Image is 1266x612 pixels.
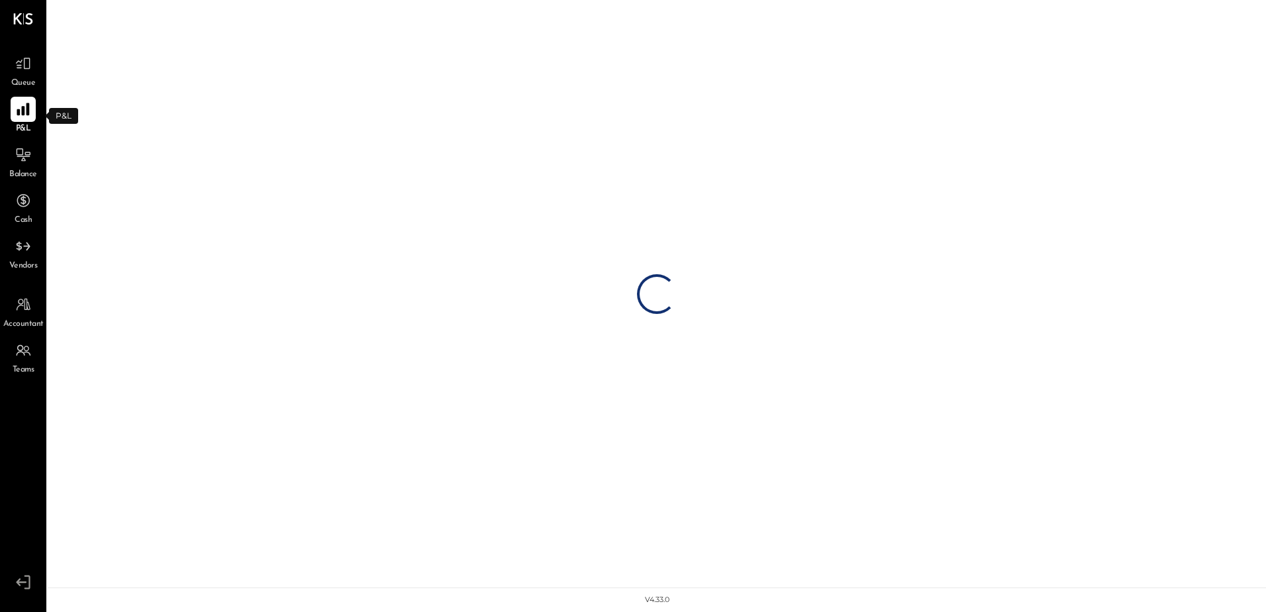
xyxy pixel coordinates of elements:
span: Cash [15,215,32,227]
div: v 4.33.0 [645,595,669,605]
a: P&L [1,97,46,135]
span: Accountant [3,319,44,331]
div: P&L [49,108,78,124]
span: Teams [13,364,34,376]
span: Vendors [9,260,38,272]
a: Teams [1,338,46,376]
a: Cash [1,188,46,227]
a: Balance [1,142,46,181]
span: Balance [9,169,37,181]
a: Vendors [1,234,46,272]
span: P&L [16,123,31,135]
a: Accountant [1,292,46,331]
span: Queue [11,77,36,89]
a: Queue [1,51,46,89]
